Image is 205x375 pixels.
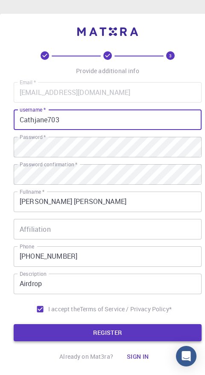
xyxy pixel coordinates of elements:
[20,270,47,278] label: Description
[48,305,80,313] span: I accept the
[20,243,34,250] label: Phone
[176,346,196,366] div: Open Intercom Messenger
[20,188,44,195] label: Fullname
[20,133,46,141] label: Password
[169,53,172,59] text: 3
[20,161,77,168] label: Password confirmation
[14,324,202,341] button: REGISTER
[20,79,36,86] label: Email
[80,305,172,313] a: Terms of Service / Privacy Policy*
[59,352,113,361] p: Already on Mat3ra?
[76,67,139,75] p: Provide additional info
[80,305,172,313] p: Terms of Service / Privacy Policy *
[120,348,156,365] button: Sign in
[20,106,46,113] label: username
